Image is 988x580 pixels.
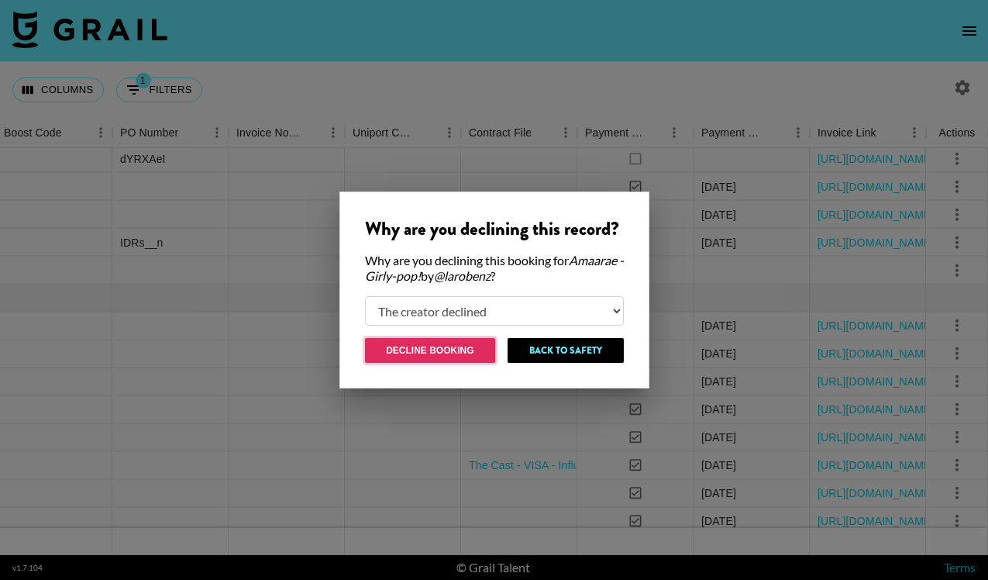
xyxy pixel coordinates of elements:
em: @ larobenz [434,268,491,283]
button: Decline Booking [365,338,496,363]
div: Why are you declining this booking for by ? [365,253,624,284]
em: Amaarae - Girly-pop! [365,253,624,283]
button: Back to Safety [508,338,623,363]
div: Why are you declining this record? [365,217,624,240]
